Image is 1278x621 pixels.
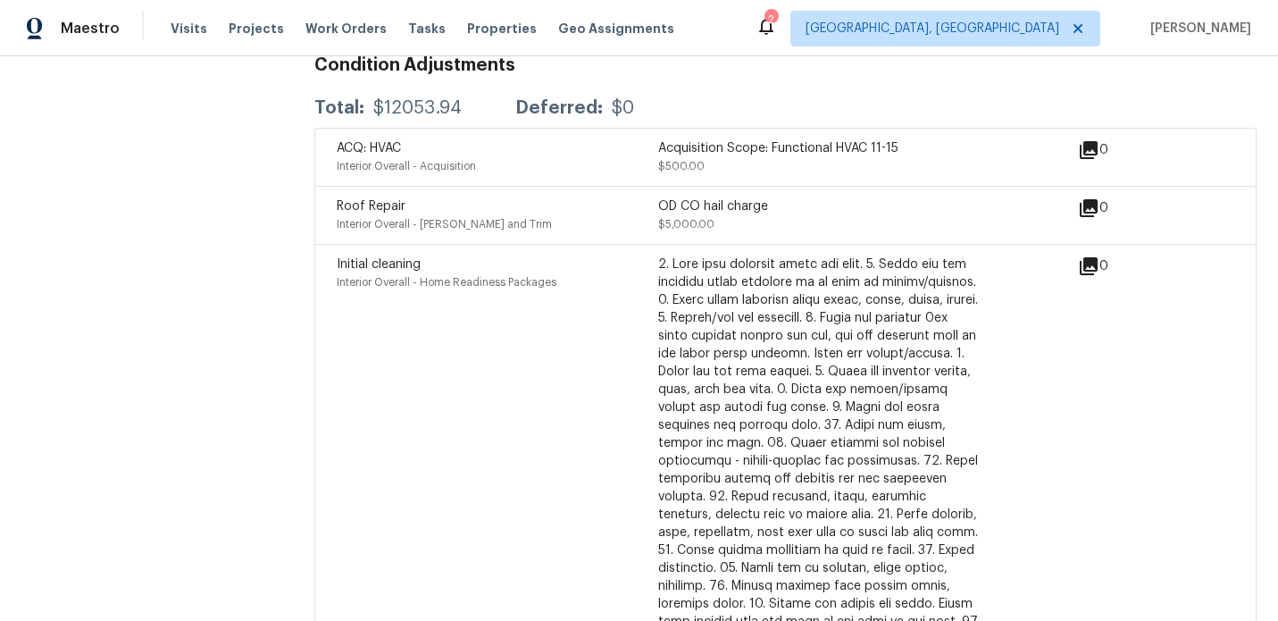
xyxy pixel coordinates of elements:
div: Deferred: [515,99,603,117]
span: Interior Overall - Acquisition [337,161,476,172]
h3: Condition Adjustments [314,56,1257,74]
span: Visits [171,20,207,38]
div: $0 [612,99,634,117]
span: Properties [467,20,537,38]
div: Total: [314,99,364,117]
div: Acquisition Scope: Functional HVAC 11-15 [658,139,980,157]
div: 2 [764,11,777,29]
span: Initial cleaning [337,258,421,271]
div: 0 [1078,197,1165,219]
span: Tasks [408,22,446,35]
span: ACQ: HVAC [337,142,401,155]
span: Interior Overall - [PERSON_NAME] and Trim [337,219,552,230]
div: 0 [1078,139,1165,161]
span: [PERSON_NAME] [1143,20,1251,38]
span: Maestro [61,20,120,38]
div: 0 [1078,256,1165,277]
span: $5,000.00 [658,219,714,230]
span: Roof Repair [337,200,405,213]
span: [GEOGRAPHIC_DATA], [GEOGRAPHIC_DATA] [806,20,1059,38]
div: OD CO hail charge [658,197,980,215]
span: Geo Assignments [558,20,674,38]
span: $500.00 [658,161,705,172]
span: Projects [229,20,284,38]
span: Interior Overall - Home Readiness Packages [337,277,556,288]
div: $12053.94 [373,99,462,117]
span: Work Orders [305,20,387,38]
